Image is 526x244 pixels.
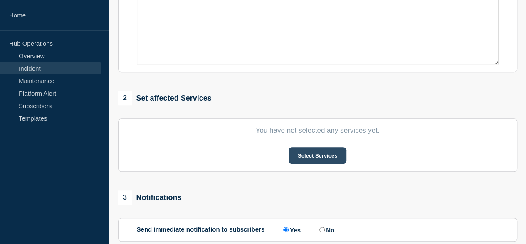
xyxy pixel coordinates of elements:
label: Yes [281,226,301,234]
label: No [317,226,334,234]
button: Select Services [289,147,346,164]
div: Send immediate notification to subscribers [137,226,499,234]
input: Yes [283,227,289,232]
span: 3 [118,190,132,205]
p: You have not selected any services yet. [137,126,499,135]
div: Set affected Services [118,91,212,105]
div: Notifications [118,190,182,205]
span: 2 [118,91,132,105]
input: No [319,227,325,232]
p: Send immediate notification to subscribers [137,226,265,234]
